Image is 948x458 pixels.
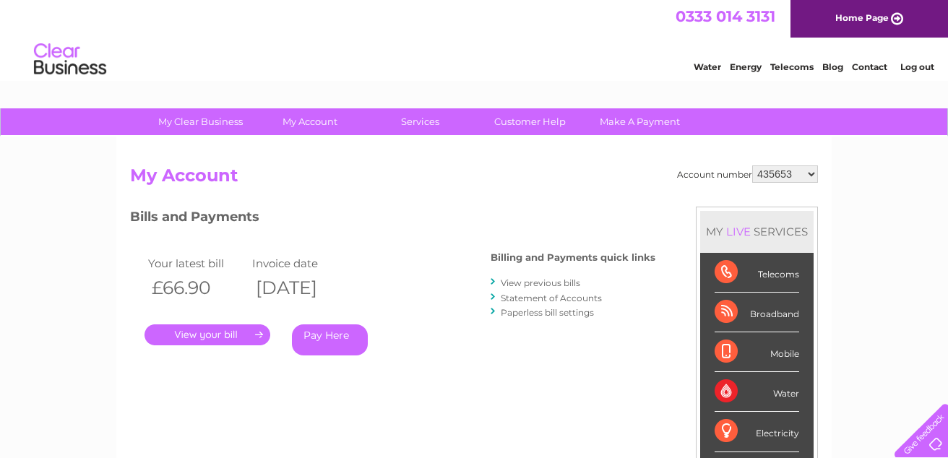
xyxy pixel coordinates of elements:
a: Water [694,61,721,72]
div: Telecoms [715,253,799,293]
div: Account number [677,165,818,183]
a: View previous bills [501,277,580,288]
div: Clear Business is a trading name of Verastar Limited (registered in [GEOGRAPHIC_DATA] No. 3667643... [134,8,816,70]
img: logo.png [33,38,107,82]
a: Log out [900,61,934,72]
a: Energy [730,61,762,72]
div: Broadband [715,293,799,332]
a: Paperless bill settings [501,307,594,318]
a: . [145,324,270,345]
div: MY SERVICES [700,211,814,252]
a: 0333 014 3131 [676,7,775,25]
td: Your latest bill [145,254,249,273]
th: £66.90 [145,273,249,303]
h3: Bills and Payments [130,207,655,232]
a: My Clear Business [141,108,260,135]
div: Electricity [715,412,799,451]
a: Services [361,108,480,135]
a: Telecoms [770,61,814,72]
a: My Account [251,108,370,135]
a: Pay Here [292,324,368,355]
h2: My Account [130,165,818,193]
div: LIVE [723,225,754,238]
div: Mobile [715,332,799,372]
a: Statement of Accounts [501,293,602,303]
a: Make A Payment [580,108,699,135]
td: Invoice date [249,254,353,273]
a: Blog [822,61,843,72]
div: Water [715,372,799,412]
a: Customer Help [470,108,590,135]
th: [DATE] [249,273,353,303]
h4: Billing and Payments quick links [491,252,655,263]
a: Contact [852,61,887,72]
